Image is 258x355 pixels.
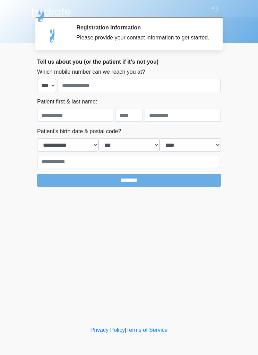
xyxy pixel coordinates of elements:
div: Please provide your contact information to get started. [76,34,210,42]
label: Patient first & last name: [37,98,97,106]
a: Privacy Policy [91,327,125,333]
a: Terms of Service [126,327,167,333]
label: Patient's birth date & postal code? [37,127,121,136]
img: Agent Avatar [42,24,63,45]
label: Which mobile number can we reach you at? [37,68,145,76]
a: | [125,327,126,333]
img: Hydrate IV Bar - Scottsdale Logo [30,5,72,22]
h2: Tell us about you (or the patient if it's not you) [37,58,221,65]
